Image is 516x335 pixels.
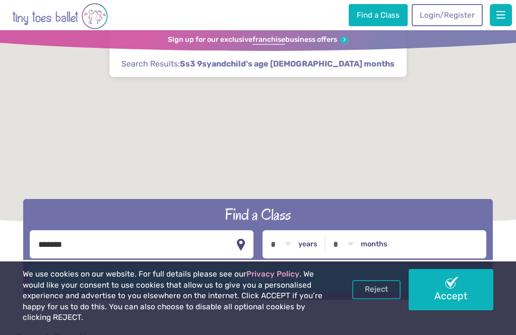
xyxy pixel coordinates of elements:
[23,269,329,323] p: We use cookies on our website. For full details please see our . We would like your consent to us...
[168,35,348,45] a: Sign up for our exclusivefranchisebusiness offers
[12,2,108,30] img: tiny toes ballet
[226,58,395,70] span: child's age [DEMOGRAPHIC_DATA] months
[352,280,401,299] a: Reject
[298,240,317,249] label: years
[30,205,486,225] h2: Find a Class
[246,270,299,279] a: Privacy Policy
[361,240,388,249] label: months
[349,4,407,26] a: Find a Class
[180,59,395,69] strong: and
[180,58,212,70] span: Ss3 9sy
[109,30,407,77] div: Search Results:
[412,4,482,26] a: Login/Register
[409,269,493,310] a: Accept
[252,35,285,45] strong: franchise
